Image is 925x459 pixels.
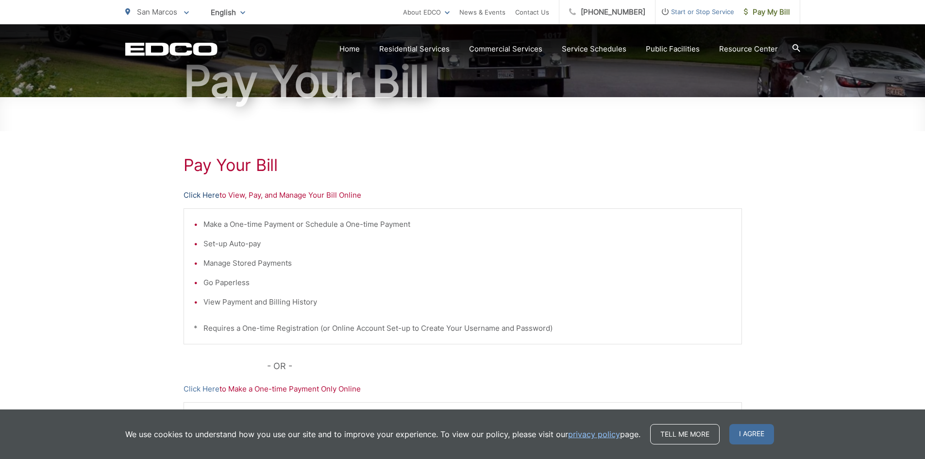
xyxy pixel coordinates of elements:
[184,189,742,201] p: to View, Pay, and Manage Your Bill Online
[203,296,732,308] li: View Payment and Billing History
[203,277,732,289] li: Go Paperless
[515,6,549,18] a: Contact Us
[403,6,450,18] a: About EDCO
[719,43,778,55] a: Resource Center
[469,43,542,55] a: Commercial Services
[194,323,732,334] p: * Requires a One-time Registration (or Online Account Set-up to Create Your Username and Password)
[184,155,742,175] h1: Pay Your Bill
[184,189,219,201] a: Click Here
[203,4,252,21] span: English
[125,42,218,56] a: EDCD logo. Return to the homepage.
[459,6,505,18] a: News & Events
[729,424,774,444] span: I agree
[203,238,732,250] li: Set-up Auto-pay
[568,428,620,440] a: privacy policy
[339,43,360,55] a: Home
[203,257,732,269] li: Manage Stored Payments
[650,424,720,444] a: Tell me more
[125,428,640,440] p: We use cookies to understand how you use our site and to improve your experience. To view our pol...
[184,383,219,395] a: Click Here
[267,359,742,374] p: - OR -
[137,7,177,17] span: San Marcos
[184,383,742,395] p: to Make a One-time Payment Only Online
[744,6,790,18] span: Pay My Bill
[203,219,732,230] li: Make a One-time Payment or Schedule a One-time Payment
[562,43,626,55] a: Service Schedules
[125,57,800,106] h1: Pay Your Bill
[646,43,700,55] a: Public Facilities
[379,43,450,55] a: Residential Services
